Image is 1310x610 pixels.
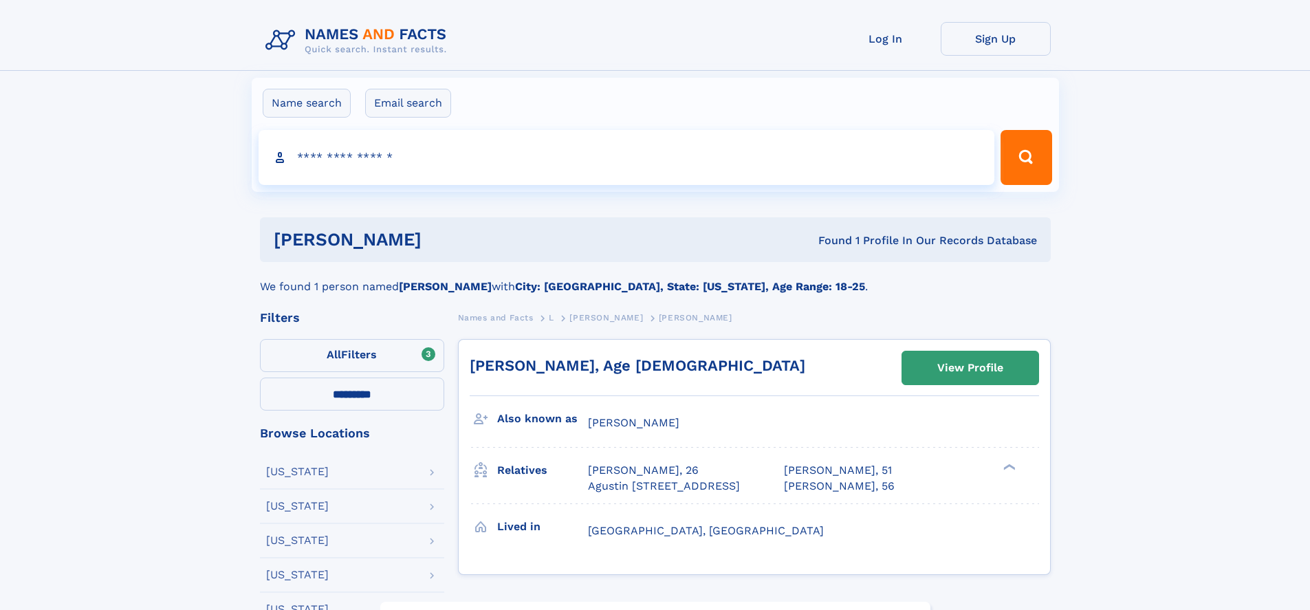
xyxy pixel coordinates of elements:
[549,309,554,326] a: L
[1000,463,1016,472] div: ❯
[259,130,995,185] input: search input
[659,313,732,323] span: [PERSON_NAME]
[266,535,329,546] div: [US_STATE]
[266,569,329,580] div: [US_STATE]
[497,459,588,482] h3: Relatives
[274,231,620,248] h1: [PERSON_NAME]
[470,357,805,374] a: [PERSON_NAME], Age [DEMOGRAPHIC_DATA]
[620,233,1037,248] div: Found 1 Profile In Our Records Database
[784,479,895,494] a: [PERSON_NAME], 56
[260,312,444,324] div: Filters
[784,463,892,478] a: [PERSON_NAME], 51
[1001,130,1051,185] button: Search Button
[941,22,1051,56] a: Sign Up
[569,313,643,323] span: [PERSON_NAME]
[365,89,451,118] label: Email search
[515,280,865,293] b: City: [GEOGRAPHIC_DATA], State: [US_STATE], Age Range: 18-25
[588,524,824,537] span: [GEOGRAPHIC_DATA], [GEOGRAPHIC_DATA]
[458,309,534,326] a: Names and Facts
[831,22,941,56] a: Log In
[260,22,458,59] img: Logo Names and Facts
[497,515,588,538] h3: Lived in
[497,407,588,431] h3: Also known as
[937,352,1003,384] div: View Profile
[588,416,679,429] span: [PERSON_NAME]
[260,427,444,439] div: Browse Locations
[902,351,1038,384] a: View Profile
[327,348,341,361] span: All
[549,313,554,323] span: L
[266,466,329,477] div: [US_STATE]
[260,339,444,372] label: Filters
[588,479,740,494] a: Agustin [STREET_ADDRESS]
[266,501,329,512] div: [US_STATE]
[260,262,1051,295] div: We found 1 person named with .
[588,463,699,478] a: [PERSON_NAME], 26
[399,280,492,293] b: [PERSON_NAME]
[569,309,643,326] a: [PERSON_NAME]
[263,89,351,118] label: Name search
